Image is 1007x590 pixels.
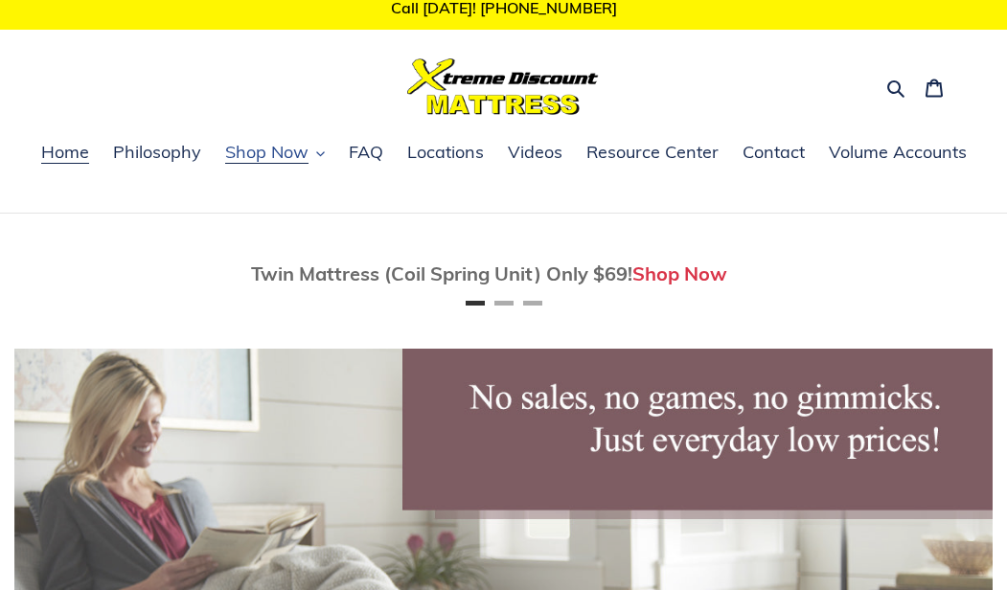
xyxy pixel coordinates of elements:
span: Contact [743,141,805,164]
span: Locations [407,141,484,164]
a: Contact [733,139,814,168]
a: FAQ [339,139,393,168]
span: Volume Accounts [829,141,967,164]
span: Philosophy [113,141,201,164]
button: Shop Now [216,139,334,168]
a: Home [32,139,99,168]
button: Page 1 [466,301,485,306]
a: Videos [498,139,572,168]
span: FAQ [349,141,383,164]
a: Philosophy [103,139,211,168]
span: Shop Now [225,141,309,164]
span: Home [41,141,89,164]
a: Resource Center [577,139,728,168]
button: Page 3 [523,301,542,306]
span: Videos [508,141,562,164]
a: Volume Accounts [819,139,976,168]
a: Shop Now [632,261,727,285]
span: Resource Center [586,141,719,164]
button: Page 2 [494,301,514,306]
a: Locations [398,139,493,168]
span: Twin Mattress (Coil Spring Unit) Only $69! [251,261,632,285]
img: Xtreme Discount Mattress [407,58,599,115]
